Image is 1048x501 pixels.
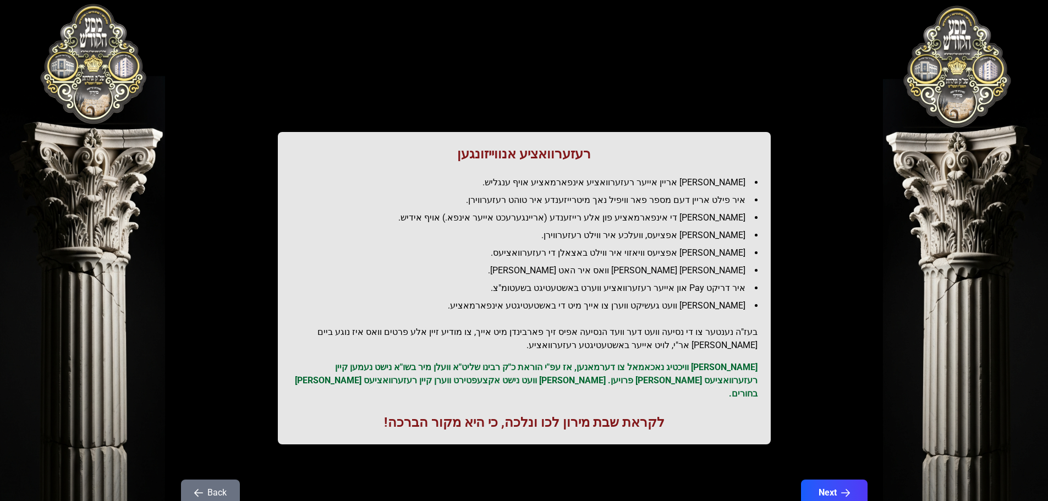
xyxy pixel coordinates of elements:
h1: לקראת שבת מירון לכו ונלכה, כי היא מקור הברכה! [291,414,758,431]
li: [PERSON_NAME] [PERSON_NAME] וואס איר האט [PERSON_NAME]. [300,264,758,277]
li: [PERSON_NAME] די אינפארמאציע פון אלע רייזענדע (אריינגערעכט אייער אינפא.) אויף אידיש. [300,211,758,224]
li: איר דריקט Pay און אייער רעזערוואציע ווערט באשטעטיגט בשעטומ"צ. [300,282,758,295]
p: [PERSON_NAME] וויכטיג נאכאמאל צו דערמאנען, אז עפ"י הוראת כ"ק רבינו שליט"א וועלן מיר בשו"א נישט נע... [291,361,758,400]
li: [PERSON_NAME] אריין אייער רעזערוואציע אינפארמאציע אויף ענגליש. [300,176,758,189]
li: [PERSON_NAME] אפציעס, וועלכע איר ווילט רעזערווירן. [300,229,758,242]
h2: בעז"ה נענטער צו די נסיעה וועט דער וועד הנסיעה אפיס זיך פארבינדן מיט אייך, צו מודיע זיין אלע פרטים... [291,326,758,352]
li: איר פילט אריין דעם מספר פאר וויפיל נאך מיטרייזענדע איר טוהט רעזערווירן. [300,194,758,207]
li: [PERSON_NAME] וועט געשיקט ווערן צו אייך מיט די באשטעטיגטע אינפארמאציע. [300,299,758,312]
h1: רעזערוואציע אנווייזונגען [291,145,758,163]
li: [PERSON_NAME] אפציעס וויאזוי איר ווילט באצאלן די רעזערוואציעס. [300,246,758,260]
